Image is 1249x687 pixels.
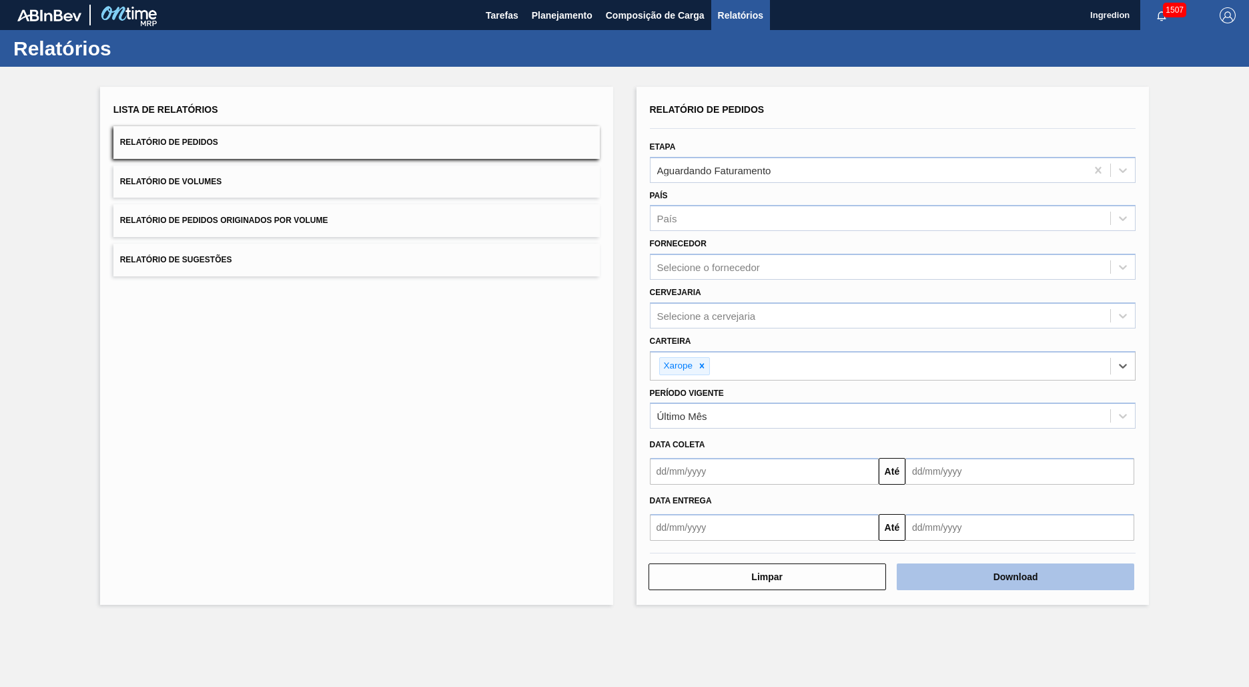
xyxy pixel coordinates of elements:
[650,389,724,398] label: Período Vigente
[113,204,600,237] button: Relatório de Pedidos Originados por Volume
[532,7,592,23] span: Planejamento
[1163,3,1186,17] span: 1507
[1220,7,1236,23] img: Logout
[649,563,886,590] button: Limpar
[650,239,707,248] label: Fornecedor
[120,255,232,264] span: Relatório de Sugestões
[17,9,81,21] img: TNhmsLtSVTkK8tSr43FrP2fwEKptu5GPRR3wAAAABJRU5ErkJggg==
[879,458,905,485] button: Até
[650,440,705,449] span: Data coleta
[650,142,676,152] label: Etapa
[879,514,905,541] button: Até
[650,104,765,115] span: Relatório de Pedidos
[486,7,518,23] span: Tarefas
[113,126,600,159] button: Relatório de Pedidos
[606,7,705,23] span: Composição de Carga
[905,514,1134,541] input: dd/mm/yyyy
[657,411,707,422] div: Último Mês
[905,458,1134,485] input: dd/mm/yyyy
[650,288,701,297] label: Cervejaria
[1140,6,1183,25] button: Notificações
[113,244,600,276] button: Relatório de Sugestões
[113,104,218,115] span: Lista de Relatórios
[718,7,763,23] span: Relatórios
[113,166,600,198] button: Relatório de Volumes
[120,216,328,225] span: Relatório de Pedidos Originados por Volume
[650,514,879,541] input: dd/mm/yyyy
[650,336,691,346] label: Carteira
[897,563,1134,590] button: Download
[120,177,222,186] span: Relatório de Volumes
[650,191,668,200] label: País
[657,164,771,176] div: Aguardando Faturamento
[650,496,712,505] span: Data Entrega
[13,41,250,56] h1: Relatórios
[657,213,677,224] div: País
[660,358,695,375] div: Xarope
[650,458,879,485] input: dd/mm/yyyy
[657,262,760,273] div: Selecione o fornecedor
[120,138,218,147] span: Relatório de Pedidos
[657,310,756,321] div: Selecione a cervejaria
